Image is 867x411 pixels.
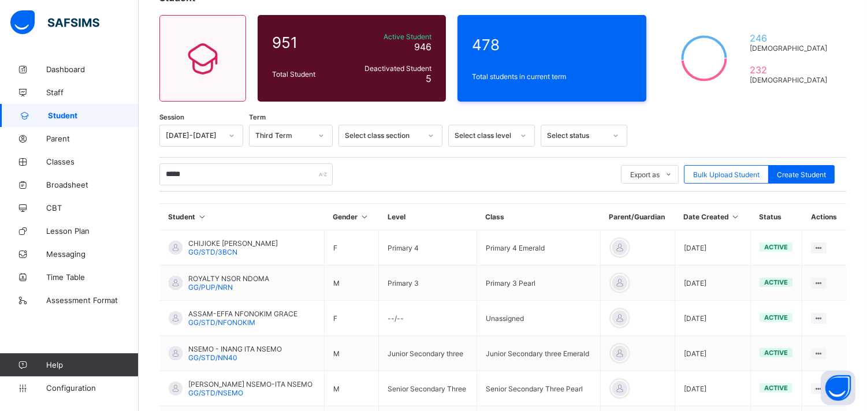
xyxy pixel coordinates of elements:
[547,132,606,140] div: Select status
[345,132,421,140] div: Select class section
[160,204,325,230] th: Student
[46,226,139,236] span: Lesson Plan
[802,204,846,230] th: Actions
[188,274,269,283] span: ROYALTY NSOR NDOMA
[188,353,237,362] span: GG/STD/NN40
[379,336,477,371] td: Junior Secondary three
[350,64,431,73] span: Deactivated Student
[272,33,344,51] span: 951
[821,371,855,405] button: Open asap
[477,230,600,266] td: Primary 4 Emerald
[188,388,243,397] span: GG/STD/NSEMO
[46,134,139,143] span: Parent
[472,72,631,81] span: Total students in current term
[188,239,278,248] span: CHIJIOKE [PERSON_NAME]
[324,371,378,406] td: M
[675,204,750,230] th: Date Created
[630,170,660,179] span: Export as
[350,32,431,41] span: Active Student
[750,204,802,230] th: Status
[46,296,139,305] span: Assessment Format
[188,380,312,388] span: [PERSON_NAME] NSEMO-ITA NSEMO
[379,301,477,336] td: --/--
[750,76,832,84] span: [DEMOGRAPHIC_DATA]
[731,212,741,221] i: Sort in Ascending Order
[777,170,826,179] span: Create Student
[46,249,139,259] span: Messaging
[166,132,222,140] div: [DATE]-[DATE]
[750,44,832,53] span: [DEMOGRAPHIC_DATA]
[46,383,138,393] span: Configuration
[379,371,477,406] td: Senior Secondary Three
[324,266,378,301] td: M
[750,32,832,44] span: 246
[600,204,675,230] th: Parent/Guardian
[750,64,832,76] span: 232
[198,212,207,221] i: Sort in Ascending Order
[188,318,255,327] span: GG/STD/NFONOKIM
[188,345,282,353] span: NSEMO - INANG ITA NSEMO
[188,248,237,256] span: GG/STD/3BCN
[477,204,600,230] th: Class
[426,73,431,84] span: 5
[764,384,788,392] span: active
[764,278,788,286] span: active
[675,301,750,336] td: [DATE]
[46,88,139,97] span: Staff
[159,113,184,121] span: Session
[324,301,378,336] td: F
[255,132,311,140] div: Third Term
[764,313,788,322] span: active
[477,266,600,301] td: Primary 3 Pearl
[693,170,760,179] span: Bulk Upload Student
[46,203,139,212] span: CBT
[188,283,233,292] span: GG/PUP/NRN
[379,204,477,230] th: Level
[379,266,477,301] td: Primary 3
[359,212,369,221] i: Sort in Ascending Order
[379,230,477,266] td: Primary 4
[477,336,600,371] td: Junior Secondary three Emerald
[46,180,139,189] span: Broadsheet
[477,301,600,336] td: Unassigned
[249,113,266,121] span: Term
[764,243,788,251] span: active
[46,272,139,282] span: Time Table
[675,266,750,301] td: [DATE]
[472,36,631,54] span: 478
[10,10,99,35] img: safsims
[46,360,138,369] span: Help
[675,336,750,371] td: [DATE]
[46,157,139,166] span: Classes
[324,336,378,371] td: M
[48,111,139,120] span: Student
[188,309,297,318] span: ASSAM-EFFA NFONOKIM GRACE
[269,67,347,81] div: Total Student
[455,132,513,140] div: Select class level
[324,204,378,230] th: Gender
[477,371,600,406] td: Senior Secondary Three Pearl
[675,371,750,406] td: [DATE]
[46,65,139,74] span: Dashboard
[324,230,378,266] td: F
[764,349,788,357] span: active
[675,230,750,266] td: [DATE]
[414,41,431,53] span: 946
